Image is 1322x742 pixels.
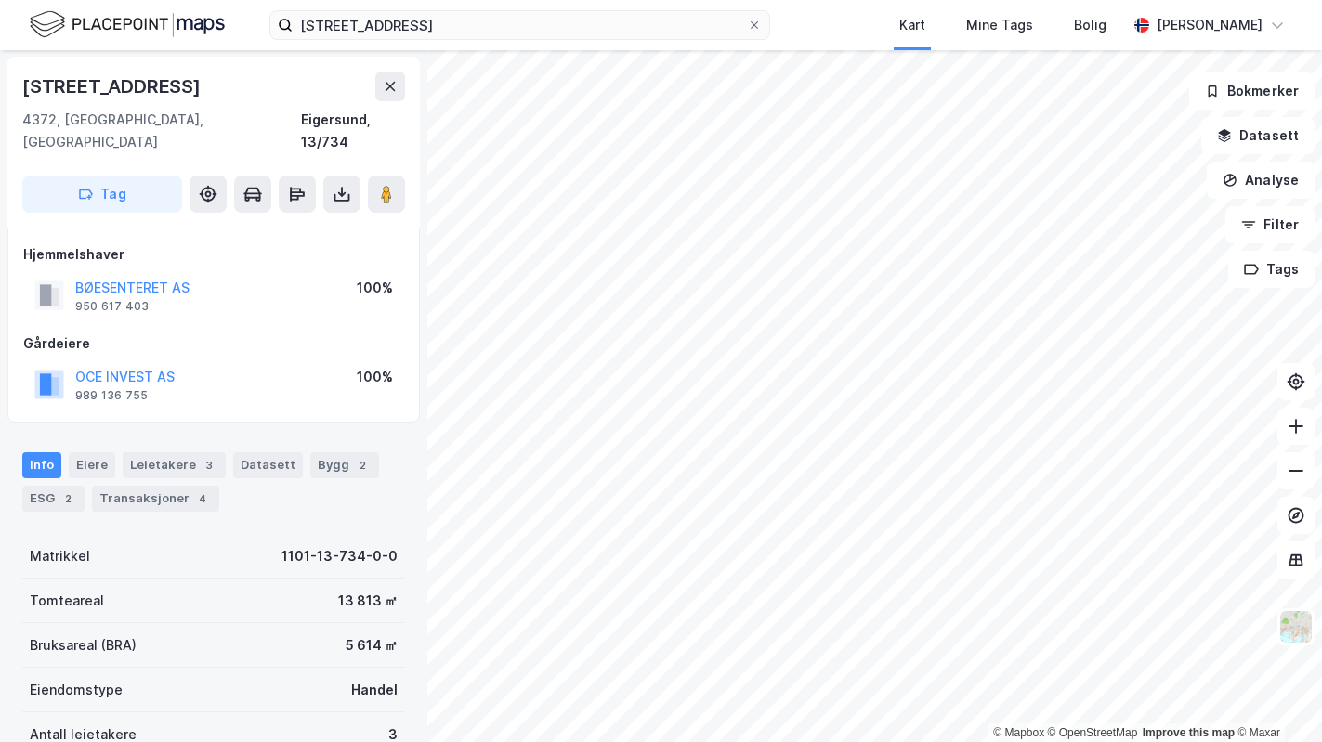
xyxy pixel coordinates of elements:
div: Matrikkel [30,545,90,567]
div: Eiendomstype [30,679,123,701]
button: Analyse [1207,162,1315,199]
div: Handel [351,679,398,701]
div: 100% [357,366,393,388]
input: Søk på adresse, matrikkel, gårdeiere, leietakere eller personer [293,11,747,39]
div: Bolig [1074,14,1106,36]
div: Datasett [233,452,303,478]
div: Leietakere [123,452,226,478]
div: Info [22,452,61,478]
div: 3 [200,456,218,475]
a: Improve this map [1143,726,1235,739]
div: Bruksareal (BRA) [30,634,137,657]
div: Eigersund, 13/734 [301,109,405,153]
div: Kart [899,14,925,36]
div: 950 617 403 [75,299,149,314]
button: Datasett [1201,117,1315,154]
div: 4372, [GEOGRAPHIC_DATA], [GEOGRAPHIC_DATA] [22,109,301,153]
img: logo.f888ab2527a4732fd821a326f86c7f29.svg [30,8,225,41]
button: Tag [22,176,182,213]
div: 2 [353,456,372,475]
iframe: Chat Widget [1229,653,1322,742]
div: Mine Tags [966,14,1033,36]
div: 13 813 ㎡ [338,590,398,612]
div: ESG [22,486,85,512]
button: Bokmerker [1189,72,1315,110]
a: OpenStreetMap [1048,726,1138,739]
div: Transaksjoner [92,486,219,512]
div: 2 [59,489,77,508]
div: Eiere [69,452,115,478]
div: Hjemmelshaver [23,243,404,266]
div: 1101-13-734-0-0 [281,545,398,567]
div: 100% [357,277,393,299]
div: 4 [193,489,212,508]
div: 5 614 ㎡ [346,634,398,657]
div: 989 136 755 [75,388,148,403]
img: Z [1278,609,1314,644]
div: Tomteareal [30,590,104,612]
div: Bygg [310,452,379,478]
div: [STREET_ADDRESS] [22,72,204,101]
button: Filter [1225,206,1315,243]
div: [PERSON_NAME] [1157,14,1263,36]
button: Tags [1228,251,1315,288]
div: Gårdeiere [23,332,404,355]
a: Mapbox [993,726,1044,739]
